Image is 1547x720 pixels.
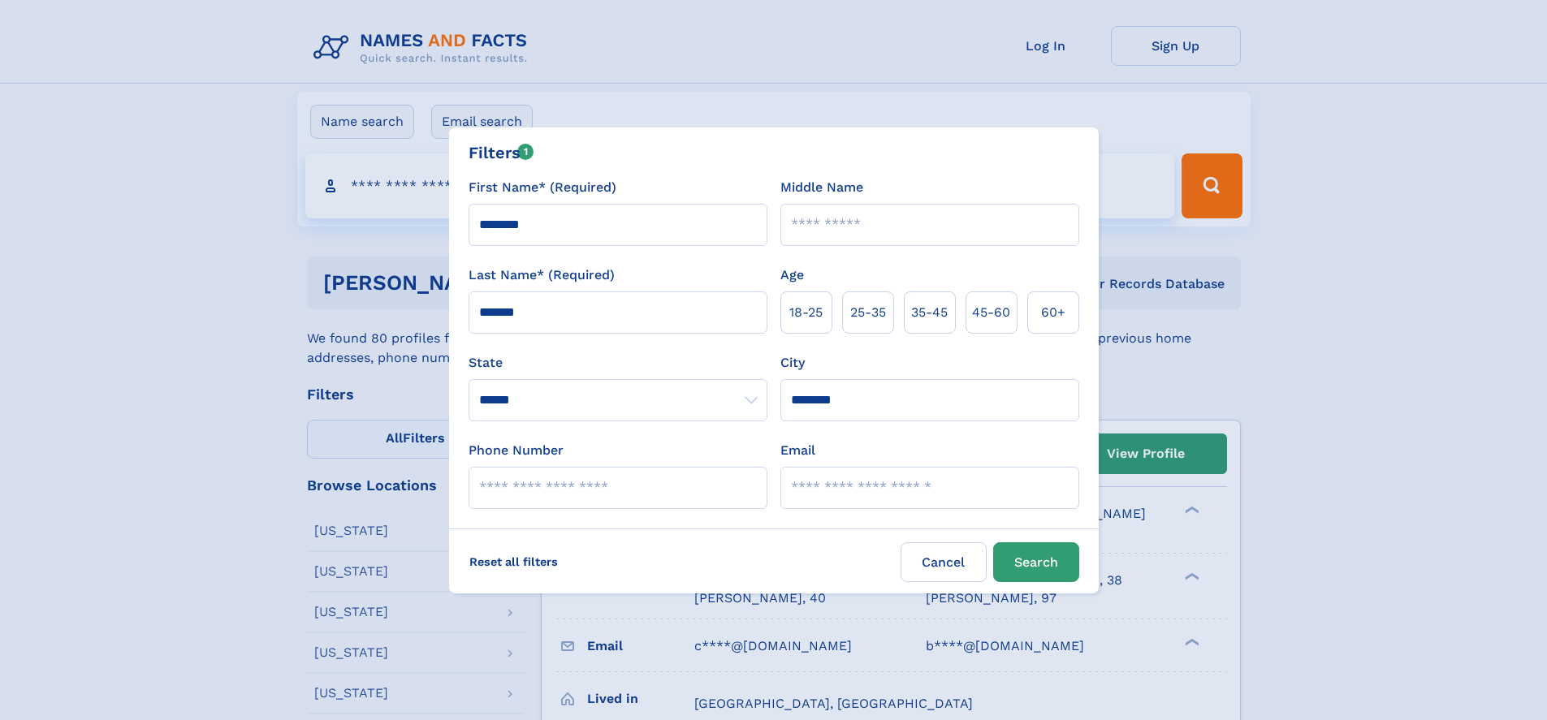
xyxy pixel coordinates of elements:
button: Search [993,542,1079,582]
label: Middle Name [780,178,863,197]
label: Reset all filters [459,542,568,581]
label: State [469,353,767,373]
label: Last Name* (Required) [469,265,615,285]
label: Cancel [901,542,987,582]
span: 18‑25 [789,303,823,322]
span: 60+ [1041,303,1065,322]
label: Age [780,265,804,285]
label: City [780,353,805,373]
span: 45‑60 [972,303,1010,322]
label: First Name* (Required) [469,178,616,197]
label: Email [780,441,815,460]
span: 35‑45 [911,303,948,322]
div: Filters [469,140,534,165]
label: Phone Number [469,441,564,460]
span: 25‑35 [850,303,886,322]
